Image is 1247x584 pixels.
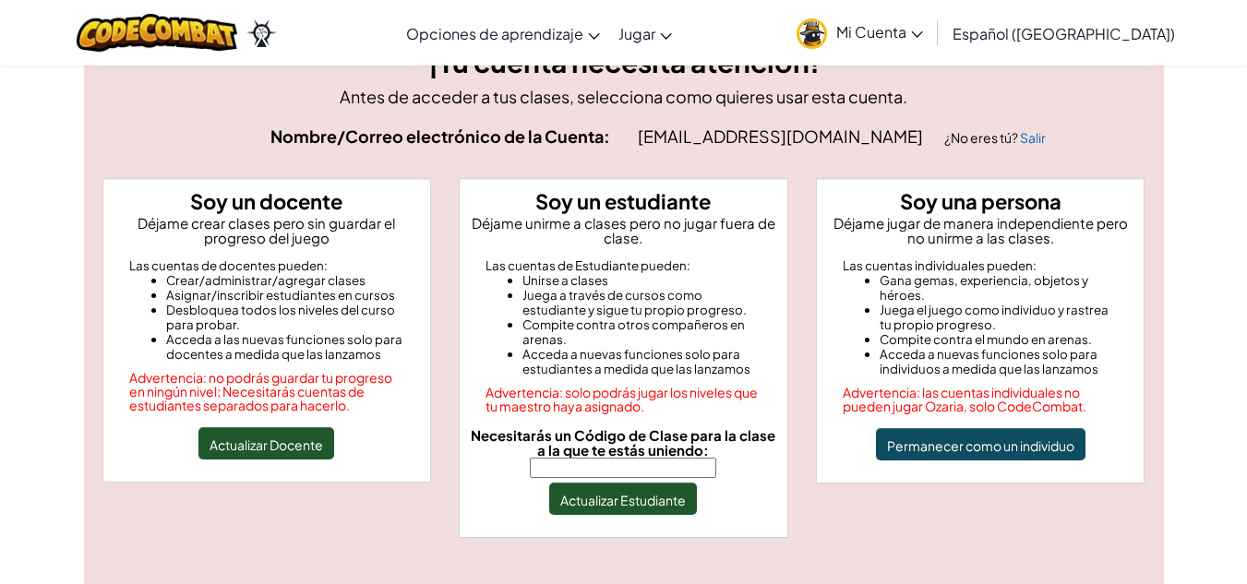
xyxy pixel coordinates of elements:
[833,214,1128,246] font: Déjame jugar de manera independiente pero no unirme a las clases.
[880,331,1092,347] font: Compite contra el mundo en arenas.
[210,436,323,453] font: Actualizar Docente
[486,257,690,273] font: Las cuentas de Estudiante pueden:
[1020,129,1046,146] a: Salir
[887,437,1074,454] font: Permanecer como un individuo
[530,458,716,478] input: Necesitarás un Código de Clase para la clase a la que te estás uniendo:
[166,302,395,332] font: Desbloquea todos los niveles del curso para probar.
[522,272,608,288] font: Unirse a clases
[246,19,276,47] img: Ozaria
[471,426,775,459] font: Necesitarás un Código de Clase para la clase a la que te estás uniendo:
[522,346,750,376] font: Acceda a nuevas funciones solo para estudiantes a medida que las lanzamos
[880,272,1088,303] font: Gana gemas, experiencia, objetos y héroes.
[190,188,342,214] font: Soy un docente
[472,214,775,246] font: Déjame unirme a clases pero no jugar fuera de clase.
[843,257,1037,273] font: Las cuentas individuales pueden:
[944,129,1018,146] font: ¿No eres tú?
[549,483,697,515] button: Actualizar Estudiante
[880,346,1098,376] font: Acceda a nuevas funciones solo para individuos a medida que las lanzamos
[397,8,609,58] a: Opciones de aprendizaje
[406,24,583,43] font: Opciones de aprendizaje
[900,188,1061,214] font: Soy una persona
[166,272,366,288] font: Crear/administrar/agregar clases
[522,287,747,317] font: Juega a través de cursos como estudiante y sigue tu propio progreso.
[638,125,923,147] font: [EMAIL_ADDRESS][DOMAIN_NAME]
[943,8,1184,58] a: Español ([GEOGRAPHIC_DATA])
[953,24,1175,43] font: Español ([GEOGRAPHIC_DATA])
[787,4,932,62] a: Mi Cuenta
[138,214,395,246] font: Déjame crear clases pero sin guardar el progreso del juego
[836,22,906,42] font: Mi Cuenta
[486,384,758,414] font: Advertencia: solo podrás jugar los niveles que tu maestro haya asignado.
[609,8,681,58] a: Jugar
[198,427,334,459] button: Actualizar Docente
[880,302,1109,332] font: Juega el juego como individuo y rastrea tu propio progreso.
[129,369,392,413] font: Advertencia: no podrás guardar tu progreso en ningún nivel; Necesitarás cuentas de estudiantes se...
[166,331,402,362] font: Acceda a las nuevas funciones solo para docentes a medida que las lanzamos
[340,86,907,107] font: Antes de acceder a tus clases, selecciona como quieres usar esta cuenta.
[522,316,745,347] font: Compite contra otros compañeros en arenas.
[77,14,238,52] img: Logotipo de CodeCombat
[797,18,827,49] img: avatar
[535,188,711,214] font: Soy un estudiante
[166,287,395,303] font: Asignar/inscribir estudiantes en cursos
[129,257,328,273] font: Las cuentas de docentes pueden:
[618,24,655,43] font: Jugar
[560,492,686,508] font: Actualizar Estudiante
[843,384,1086,414] font: Advertencia: las cuentas individuales no pueden jugar Ozaria, solo CodeCombat.
[270,125,610,147] font: Nombre/Correo electrónico de la Cuenta:
[876,428,1085,460] button: Permanecer como un individuo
